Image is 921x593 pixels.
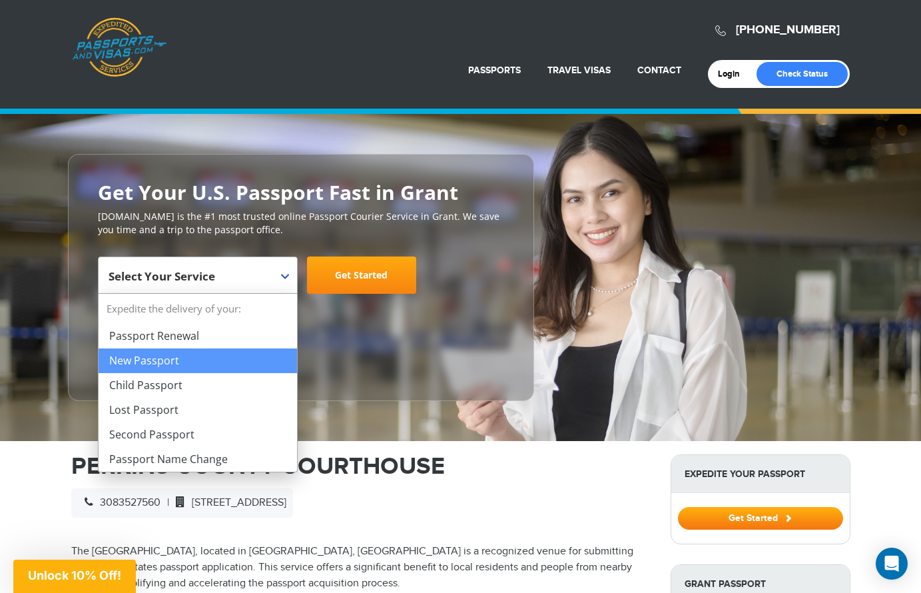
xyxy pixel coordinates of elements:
a: Passports & [DOMAIN_NAME] [72,17,166,77]
p: The [GEOGRAPHIC_DATA], located in [GEOGRAPHIC_DATA], [GEOGRAPHIC_DATA] is a recognized venue for ... [71,544,651,592]
a: Login [718,69,749,79]
span: Unlock 10% Off! [28,568,121,582]
li: Child Passport [99,373,297,398]
a: Check Status [757,62,848,86]
div: Unlock 10% Off! [13,560,136,593]
a: Travel Visas [547,65,611,76]
a: Passports [468,65,521,76]
div: Open Intercom Messenger [876,548,908,580]
span: 3083527560 [78,496,160,509]
span: Select Your Service [98,257,298,294]
li: Second Passport [99,422,297,447]
span: Select Your Service [109,269,215,284]
li: Lost Passport [99,398,297,422]
span: Starting at $199 + government fees [98,300,504,314]
span: [STREET_ADDRESS] [169,496,286,509]
button: Get Started [678,507,843,530]
span: Select Your Service [109,262,284,299]
li: New Passport [99,348,297,373]
a: Get Started [678,512,843,523]
a: [PHONE_NUMBER] [736,23,840,37]
div: | [71,488,293,518]
strong: Expedite the delivery of your: [99,294,297,324]
li: Passport Renewal [99,324,297,348]
strong: Expedite Your Passport [671,455,850,493]
a: Get Started [307,257,416,294]
h1: PERKINS COUNTY COURTHOUSE [71,454,651,478]
li: Expedite the delivery of your: [99,294,297,472]
h2: Get Your U.S. Passport Fast in Grant [98,181,504,203]
a: Contact [637,65,681,76]
li: Passport Name Change [99,447,297,472]
p: [DOMAIN_NAME] is the #1 most trusted online Passport Courier Service in Grant. We save you time a... [98,210,504,237]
